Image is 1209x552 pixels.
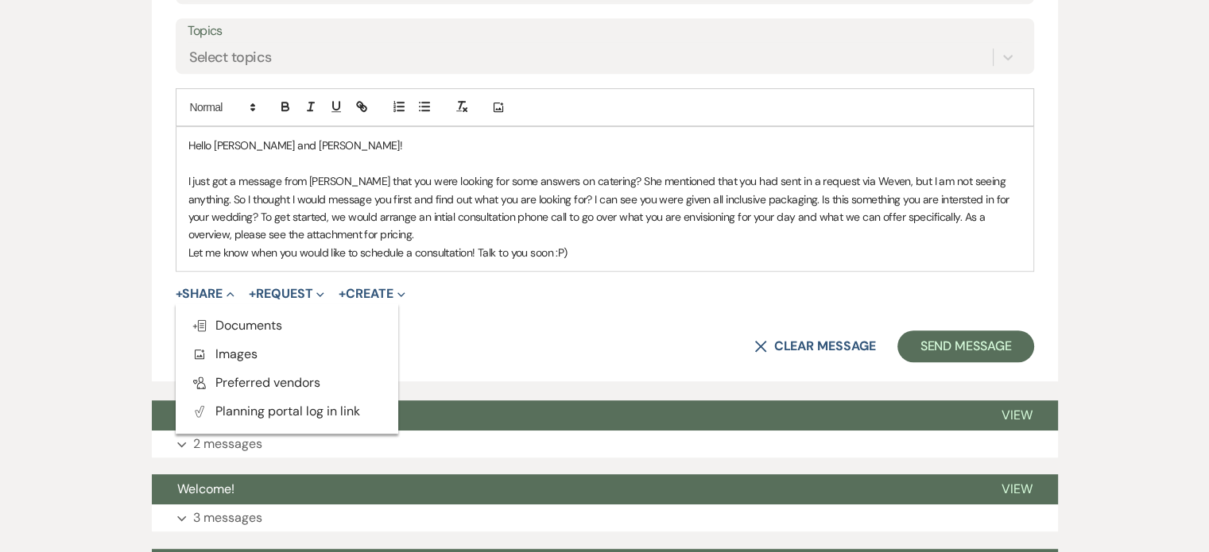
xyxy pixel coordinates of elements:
[152,430,1058,457] button: 2 messages
[176,288,235,300] button: Share
[189,47,272,68] div: Select topics
[192,345,258,362] span: Images
[176,369,398,397] button: Preferred vendors
[1002,481,1033,497] span: View
[176,340,398,369] button: Images
[188,172,1021,244] p: I just got a message from [PERSON_NAME] that you were looking for some answers on catering? She m...
[176,288,183,300] span: +
[176,397,398,426] button: Planning portal log in link
[249,288,256,300] span: +
[976,400,1058,430] button: View
[152,474,976,504] button: Welcome!
[1002,407,1033,423] span: View
[193,508,262,528] p: 3 messages
[339,288,346,300] span: +
[152,504,1058,531] button: 3 messages
[176,311,398,340] button: Documents
[152,400,976,430] button: All-Inclusive Wedding Package?
[188,244,1021,261] p: Let me know when you would like to schedule a consultation! Talk to you soon :P)
[188,137,1021,154] p: Hello [PERSON_NAME] and [PERSON_NAME]!
[339,288,405,300] button: Create
[192,317,282,334] span: Documents
[177,481,234,497] span: Welcome!
[193,434,262,454] p: 2 messages
[249,288,324,300] button: Request
[754,340,875,353] button: Clear message
[188,20,1022,43] label: Topics
[897,330,1033,362] button: Send Message
[976,474,1058,504] button: View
